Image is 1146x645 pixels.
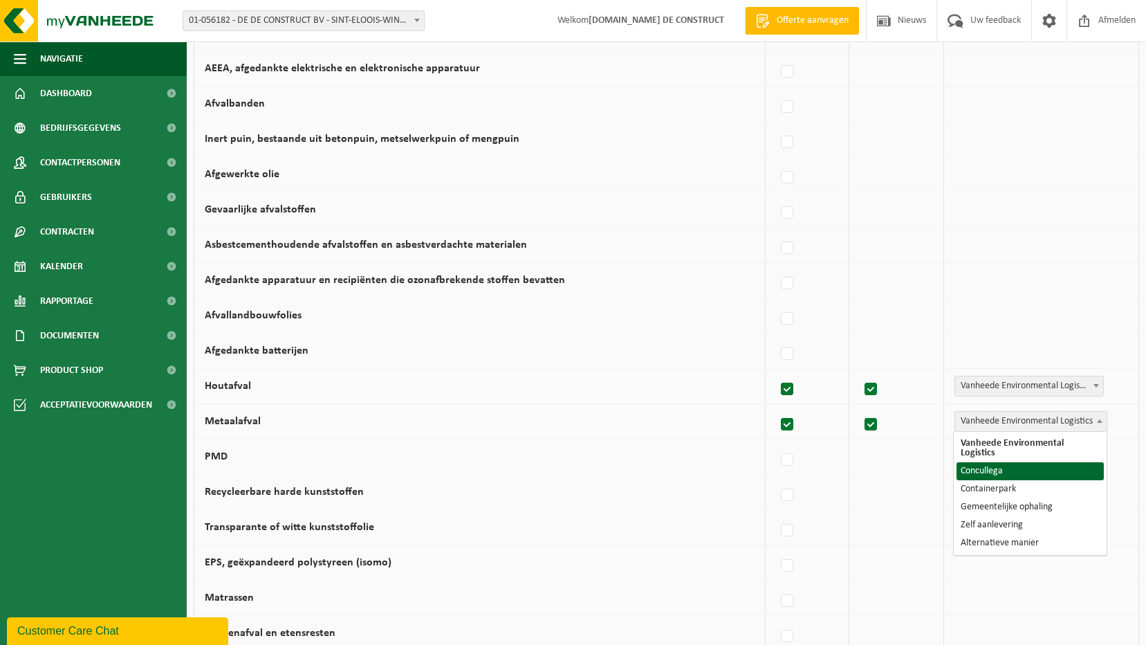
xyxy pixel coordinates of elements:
[40,353,103,388] span: Product Shop
[40,42,83,76] span: Navigatie
[205,310,302,321] label: Afvallandbouwfolies
[205,345,308,356] label: Afgedankte batterijen
[205,63,480,74] label: AEEA, afgedankte elektrische en elektronische apparatuur
[956,462,1104,480] li: Concullega
[40,76,92,111] span: Dashboard
[956,498,1104,516] li: Gemeentelijke ophaling
[40,388,152,422] span: Acceptatievoorwaarden
[954,411,1107,432] span: Vanheede Environmental Logistics
[205,592,254,603] label: Matrassen
[205,275,565,286] label: Afgedankte apparatuur en recipiënten die ozonafbrekende stoffen bevatten
[205,416,261,427] label: Metaalafval
[205,451,228,462] label: PMD
[40,249,83,284] span: Kalender
[205,134,519,145] label: Inert puin, bestaande uit betonpuin, metselwerkpuin of mengpuin
[40,111,121,145] span: Bedrijfsgegevens
[205,381,251,392] label: Houtafval
[745,7,859,35] a: Offerte aanvragen
[956,480,1104,498] li: Containerpark
[7,615,231,645] iframe: chat widget
[40,318,99,353] span: Documenten
[955,412,1107,431] span: Vanheede Environmental Logistics
[955,376,1103,396] span: Vanheede Environmental Logistics
[956,435,1104,462] li: Vanheede Environmental Logistics
[183,10,425,31] span: 01-056182 - DE DE CONSTRUCT BV - SINT-ELOOIS-WINKEL
[40,180,92,215] span: Gebruikers
[205,522,374,533] label: Transparante of witte kunststoffolie
[40,284,93,318] span: Rapportage
[205,557,391,568] label: EPS, geëxpandeerd polystyreen (isomo)
[40,215,94,249] span: Contracten
[205,204,316,215] label: Gevaarlijke afvalstoffen
[40,145,120,180] span: Contactpersonen
[205,239,527,251] label: Asbestcementhoudende afvalstoffen en asbestverdachte materialen
[183,11,424,30] span: 01-056182 - DE DE CONSTRUCT BV - SINT-ELOOIS-WINKEL
[205,628,335,639] label: Keukenafval en etensresten
[956,516,1104,534] li: Zelf aanlevering
[205,169,279,180] label: Afgewerkte olie
[773,14,852,28] span: Offerte aanvragen
[956,534,1104,552] li: Alternatieve manier
[589,15,724,26] strong: [DOMAIN_NAME] DE CONSTRUCT
[205,98,265,109] label: Afvalbanden
[205,487,364,498] label: Recycleerbare harde kunststoffen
